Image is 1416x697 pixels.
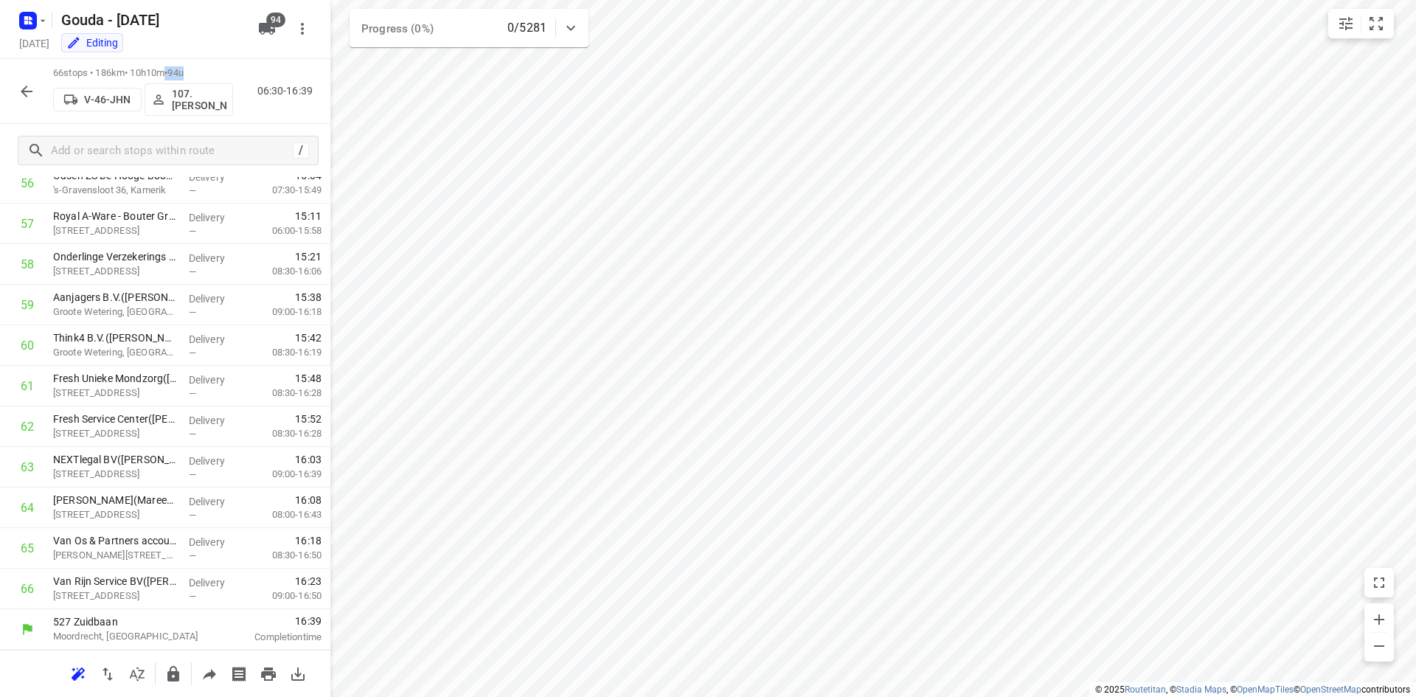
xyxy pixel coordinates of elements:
p: Van Rijn Service BV(Miranda Le Blanc) [53,574,177,589]
span: Share route [195,666,224,680]
p: 08:30-16:19 [249,345,322,360]
button: V-46-JHN [53,88,142,111]
span: 16:23 [295,574,322,589]
p: 08:30-16:28 [249,386,322,400]
p: Delivery [189,210,243,225]
p: V-46-JHN [84,94,131,105]
span: 16:03 [295,452,322,467]
button: Lock route [159,659,188,689]
p: 107.[PERSON_NAME] [172,88,226,111]
p: 09:00-16:50 [249,589,322,603]
span: 15:21 [295,249,322,264]
div: / [293,142,309,159]
p: [STREET_ADDRESS] [53,223,177,238]
h5: Gouda - [DATE] [55,8,246,32]
a: OpenMapTiles [1237,684,1294,695]
div: 59 [21,298,34,312]
li: © 2025 , © , © © contributors [1095,684,1410,695]
div: 64 [21,501,34,515]
div: You are currently in edit mode. [66,35,118,50]
span: • [164,67,167,78]
span: Print route [254,666,283,680]
p: 06:00-15:58 [249,223,322,238]
p: Royal A-Ware - Bouter Group Woerden - Rietveld(Susan Reuvekamp) [53,209,177,223]
span: Progress (0%) [361,22,434,35]
button: Fit zoom [1361,9,1391,38]
div: 57 [21,217,34,231]
button: 107.[PERSON_NAME] [145,83,233,116]
p: 527 Zuidbaan [53,614,206,629]
p: Groote Wetering, Bodegraven [53,345,177,360]
input: Add or search stops within route [51,139,293,162]
p: Aanjagers B.V.(Wilfred Beukens) [53,290,177,305]
p: Think4 B.V.([PERSON_NAME]) [53,330,177,345]
span: 16:18 [295,533,322,548]
span: Print shipping labels [224,666,254,680]
span: 94 [266,13,285,27]
p: 09:00-16:39 [249,467,322,482]
p: 06:30-16:39 [257,83,319,99]
p: Delivery [189,291,243,306]
span: — [189,469,196,480]
div: 58 [21,257,34,271]
p: Delivery [189,251,243,266]
p: 08:30-16:50 [249,548,322,563]
p: Delivery [189,535,243,549]
h5: Project date [13,35,55,52]
p: 08:00-16:43 [249,507,322,522]
p: Delivery [189,494,243,509]
div: 60 [21,339,34,353]
span: — [189,510,196,521]
span: Reverse route [93,666,122,680]
span: Sort by time window [122,666,152,680]
button: 94 [252,14,282,44]
span: — [189,429,196,440]
span: — [189,266,196,277]
p: Van Os & Partners accountants en belastingadviseurs B.V.(Patrick van Os) [53,533,177,548]
span: — [189,185,196,196]
p: Reeuwijkse Poort 305B, Reeuwijk [53,467,177,482]
button: More [288,14,317,44]
a: Routetitan [1125,684,1166,695]
div: 63 [21,460,34,474]
p: [STREET_ADDRESS] [53,589,177,603]
p: Delivery [189,413,243,428]
p: Completion time [224,630,322,645]
span: — [189,591,196,602]
p: Graaf Albrechtstraat 2A, Nieuwerbrug Aan Den Rijn [53,264,177,279]
p: Duitslandweg 4, Bodegraven [53,386,177,400]
p: 07:30-15:49 [249,183,322,198]
span: — [189,307,196,318]
p: 66 stops • 186km • 10h10m [53,66,233,80]
p: 0/5281 [507,19,546,37]
p: Moordrecht, [GEOGRAPHIC_DATA] [53,629,206,644]
span: — [189,388,196,399]
div: 61 [21,379,34,393]
p: Jan Tinbergenstraat 23, Reeuwijk [53,548,177,563]
p: Delivery [189,332,243,347]
div: 56 [21,176,34,190]
span: — [189,550,196,561]
p: Groote Wetering, Bodegraven [53,305,177,319]
p: Van Lente Reeuwijk(Mareen Best) [53,493,177,507]
button: Map settings [1331,9,1361,38]
p: Reeuwijkse Poort 210, Reewijk [53,507,177,522]
p: Delivery [189,454,243,468]
div: small contained button group [1328,9,1394,38]
a: Stadia Maps [1176,684,1226,695]
span: Reoptimize route [63,666,93,680]
div: 62 [21,420,34,434]
p: Delivery [189,575,243,590]
div: Progress (0%)0/5281 [350,9,589,47]
span: 15:48 [295,371,322,386]
p: NEXTlegal BV(Angelica van Essen) [53,452,177,467]
span: 15:38 [295,290,322,305]
span: 15:11 [295,209,322,223]
a: OpenStreetMap [1300,684,1361,695]
p: Onderlinge Verzekerings Maatschappij Rijn en Aar - Locatie Nieuwerbrug(Annemarie Lekkerkerker) [53,249,177,264]
div: 65 [21,541,34,555]
span: 15:42 [295,330,322,345]
p: 's-Gravensloot 36, Kamerik [53,183,177,198]
span: — [189,347,196,358]
p: Delivery [189,372,243,387]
